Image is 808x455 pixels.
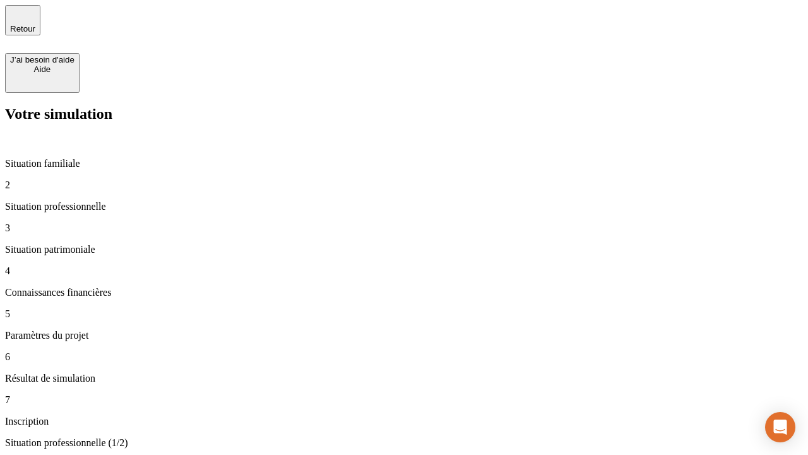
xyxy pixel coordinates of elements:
p: Situation patrimoniale [5,244,803,255]
div: Open Intercom Messenger [765,412,795,442]
button: Retour [5,5,40,35]
p: 6 [5,351,803,363]
p: 7 [5,394,803,406]
p: Résultat de simulation [5,373,803,384]
h2: Votre simulation [5,106,803,123]
p: Inscription [5,416,803,427]
span: Retour [10,24,35,33]
p: 5 [5,308,803,320]
p: 2 [5,179,803,191]
p: 4 [5,265,803,277]
div: J’ai besoin d'aide [10,55,74,64]
p: Situation familiale [5,158,803,169]
div: Aide [10,64,74,74]
p: Paramètres du projet [5,330,803,341]
p: 3 [5,222,803,234]
p: Situation professionnelle [5,201,803,212]
p: Situation professionnelle (1/2) [5,437,803,449]
button: J’ai besoin d'aideAide [5,53,80,93]
p: Connaissances financières [5,287,803,298]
